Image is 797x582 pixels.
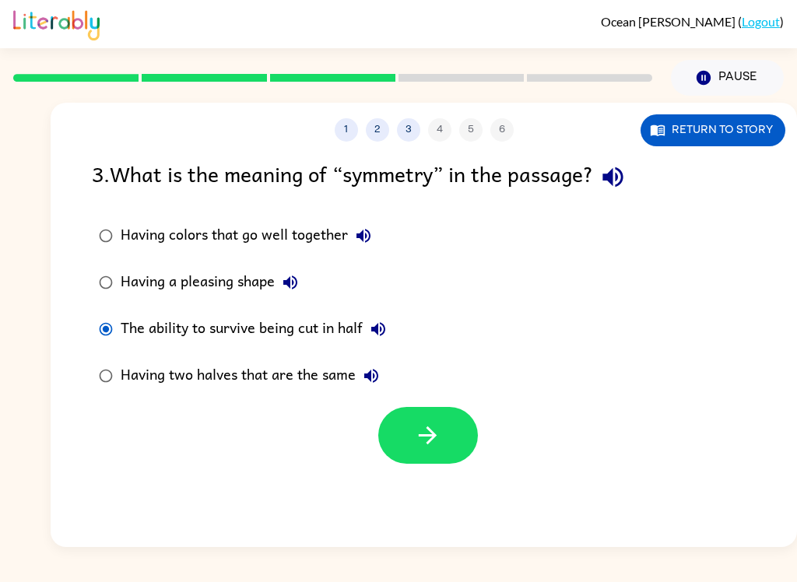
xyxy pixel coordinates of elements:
button: Having a pleasing shape [275,267,306,298]
img: Literably [13,6,100,40]
button: 2 [366,118,389,142]
div: Having colors that go well together [121,220,379,251]
button: 1 [335,118,358,142]
span: Ocean [PERSON_NAME] [601,14,738,29]
button: The ability to survive being cut in half [363,314,394,345]
div: The ability to survive being cut in half [121,314,394,345]
button: Having colors that go well together [348,220,379,251]
button: Having two halves that are the same [356,360,387,391]
div: Having a pleasing shape [121,267,306,298]
button: Return to story [641,114,785,146]
div: ( ) [601,14,784,29]
a: Logout [742,14,780,29]
div: Having two halves that are the same [121,360,387,391]
button: 3 [397,118,420,142]
div: 3 . What is the meaning of “symmetry” in the passage? [92,157,756,197]
button: Pause [671,60,784,96]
